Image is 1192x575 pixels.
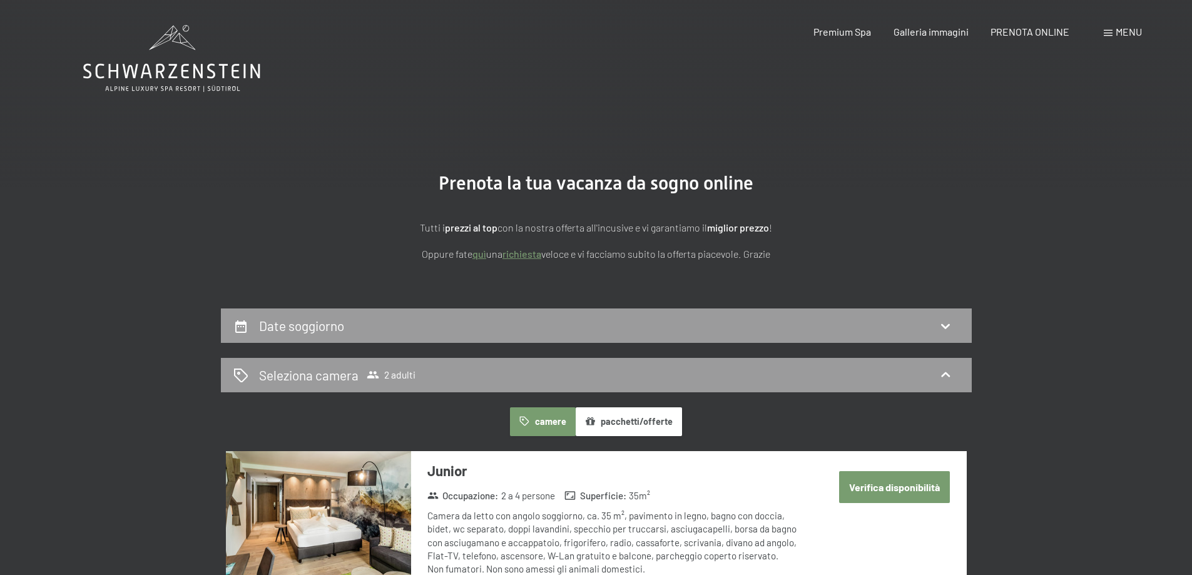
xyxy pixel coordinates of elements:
[501,489,555,502] span: 2 a 4 persone
[564,489,626,502] strong: Superficie :
[576,407,682,436] button: pacchetti/offerte
[813,26,871,38] a: Premium Spa
[991,26,1069,38] a: PRENOTA ONLINE
[259,366,359,384] h2: Seleziona camera
[427,461,800,481] h3: Junior
[427,489,499,502] strong: Occupazione :
[894,26,969,38] a: Galleria immagini
[472,248,486,260] a: quì
[367,369,415,381] span: 2 adulti
[629,489,650,502] span: 35 m²
[1116,26,1142,38] span: Menu
[510,407,575,436] button: camere
[707,221,769,233] strong: miglior prezzo
[259,318,344,333] h2: Date soggiorno
[445,221,497,233] strong: prezzi al top
[502,248,541,260] a: richiesta
[839,471,950,503] button: Verifica disponibilità
[283,220,909,236] p: Tutti i con la nostra offerta all'incusive e vi garantiamo il !
[283,246,909,262] p: Oppure fate una veloce e vi facciamo subito la offerta piacevole. Grazie
[439,172,753,194] span: Prenota la tua vacanza da sogno online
